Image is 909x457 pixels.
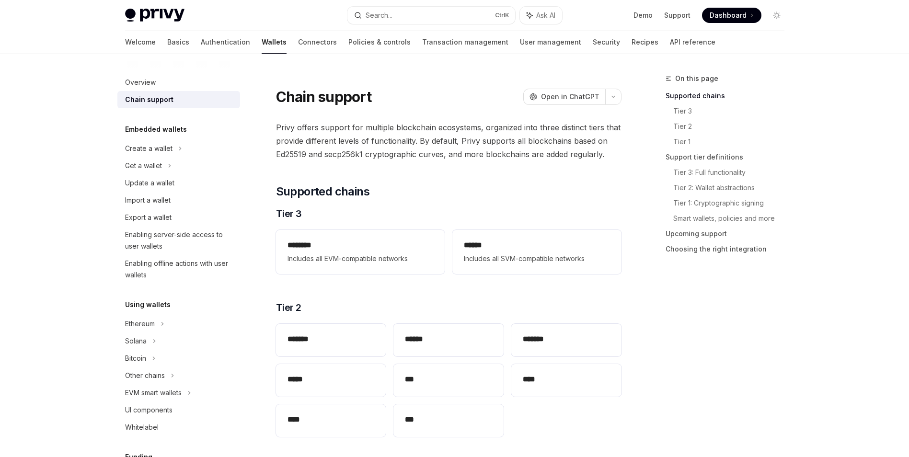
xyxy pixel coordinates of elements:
[125,94,173,105] div: Chain support
[117,255,240,284] a: Enabling offline actions with user wallets
[125,299,171,310] h5: Using wallets
[125,404,173,416] div: UI components
[125,160,162,171] div: Get a wallet
[125,212,172,223] div: Export a wallet
[298,31,337,54] a: Connectors
[125,9,184,22] img: light logo
[632,31,658,54] a: Recipes
[125,194,171,206] div: Import a wallet
[666,88,792,103] a: Supported chains
[670,31,715,54] a: API reference
[536,11,555,20] span: Ask AI
[276,88,371,105] h1: Chain support
[125,387,182,399] div: EVM smart wallets
[520,31,581,54] a: User management
[125,318,155,330] div: Ethereum
[702,8,761,23] a: Dashboard
[666,149,792,165] a: Support tier definitions
[167,31,189,54] a: Basics
[117,401,240,419] a: UI components
[117,419,240,436] a: Whitelabel
[593,31,620,54] a: Security
[769,8,784,23] button: Toggle dark mode
[276,184,369,199] span: Supported chains
[520,7,562,24] button: Ask AI
[125,31,156,54] a: Welcome
[262,31,287,54] a: Wallets
[541,92,599,102] span: Open in ChatGPT
[276,121,621,161] span: Privy offers support for multiple blockchain ecosystems, organized into three distinct tiers that...
[125,143,173,154] div: Create a wallet
[288,253,433,264] span: Includes all EVM-compatible networks
[675,73,718,84] span: On this page
[117,209,240,226] a: Export a wallet
[201,31,250,54] a: Authentication
[125,353,146,364] div: Bitcoin
[666,241,792,257] a: Choosing the right integration
[710,11,747,20] span: Dashboard
[673,119,792,134] a: Tier 2
[495,11,509,19] span: Ctrl K
[664,11,690,20] a: Support
[117,174,240,192] a: Update a wallet
[673,134,792,149] a: Tier 1
[125,370,165,381] div: Other chains
[125,77,156,88] div: Overview
[348,31,411,54] a: Policies & controls
[125,229,234,252] div: Enabling server-side access to user wallets
[633,11,653,20] a: Demo
[464,253,610,264] span: Includes all SVM-compatible networks
[452,230,621,274] a: **** *Includes all SVM-compatible networks
[673,165,792,180] a: Tier 3: Full functionality
[117,91,240,108] a: Chain support
[117,192,240,209] a: Import a wallet
[673,103,792,119] a: Tier 3
[117,74,240,91] a: Overview
[125,177,174,189] div: Update a wallet
[347,7,515,24] button: Search...CtrlK
[366,10,392,21] div: Search...
[125,258,234,281] div: Enabling offline actions with user wallets
[673,180,792,195] a: Tier 2: Wallet abstractions
[673,195,792,211] a: Tier 1: Cryptographic signing
[276,230,445,274] a: **** ***Includes all EVM-compatible networks
[125,422,159,433] div: Whitelabel
[117,226,240,255] a: Enabling server-side access to user wallets
[276,207,302,220] span: Tier 3
[125,335,147,347] div: Solana
[523,89,605,105] button: Open in ChatGPT
[422,31,508,54] a: Transaction management
[125,124,187,135] h5: Embedded wallets
[666,226,792,241] a: Upcoming support
[276,301,301,314] span: Tier 2
[673,211,792,226] a: Smart wallets, policies and more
